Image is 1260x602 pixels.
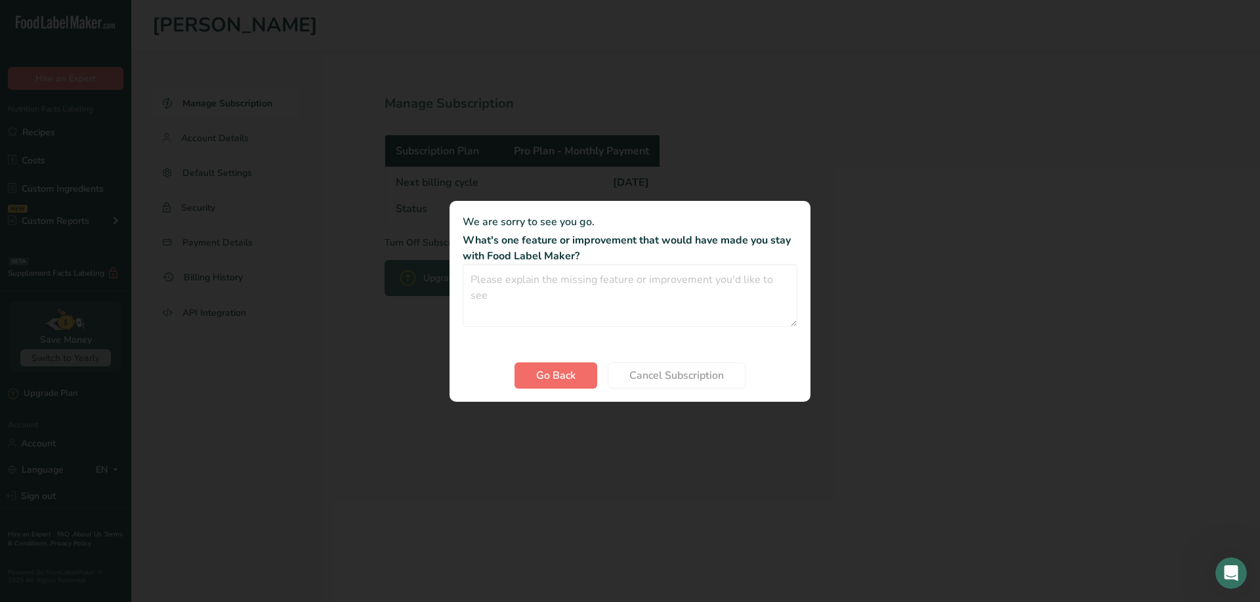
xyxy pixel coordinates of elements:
[463,232,797,264] p: What's one feature or improvement that would have made you stay with Food Label Maker?
[1215,557,1247,589] iframe: Intercom live chat
[608,362,745,389] button: Cancel Subscription
[629,368,724,383] span: Cancel Subscription
[536,368,576,383] span: Go Back
[514,362,597,389] button: Go Back
[463,214,797,230] p: We are sorry to see you go.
